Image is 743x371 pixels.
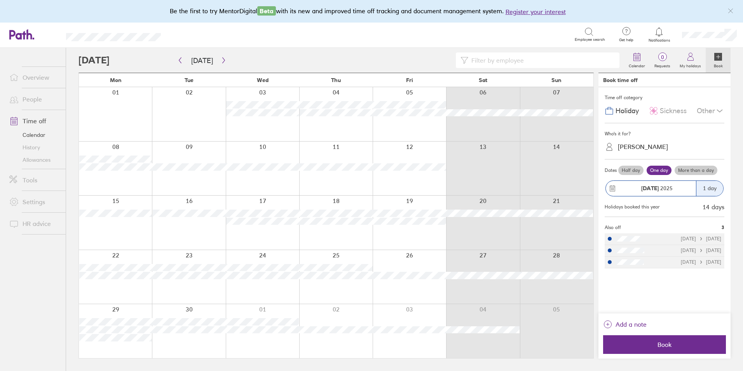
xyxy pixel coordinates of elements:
label: More than a day [675,166,717,175]
span: 2025 [641,185,673,191]
a: My holidays [675,48,706,73]
a: History [3,141,66,154]
span: 0 [650,54,675,60]
label: Calendar [624,61,650,68]
a: Time off [3,113,66,129]
button: Add a note [603,318,647,331]
span: 3 [722,225,724,230]
div: [DATE] [DATE] [681,248,721,253]
div: Book time off [603,77,638,83]
span: Mon [110,77,122,83]
span: Sun [551,77,562,83]
label: Book [709,61,727,68]
a: Book [706,48,731,73]
span: Wed [257,77,269,83]
button: [DATE] [185,54,219,67]
div: [PERSON_NAME] [618,143,668,150]
div: Time off category [605,92,724,103]
span: Sat [479,77,487,83]
span: Beta [257,6,276,16]
span: Get help [614,38,639,42]
span: Also off [605,225,621,230]
button: Book [603,335,726,354]
a: Notifications [647,26,672,43]
input: Filter by employee [468,53,615,68]
a: People [3,91,66,107]
span: Thu [331,77,341,83]
a: Overview [3,70,66,85]
span: Book [609,341,720,348]
div: Be the first to try MentorDigital with its new and improved time off tracking and document manage... [170,6,574,16]
span: Dates [605,168,617,173]
a: Calendar [624,48,650,73]
span: Holiday [616,107,639,115]
div: Search [182,31,202,38]
div: Who's it for? [605,128,724,140]
span: Add a note [616,318,647,331]
div: Other [697,103,724,118]
span: Tue [185,77,194,83]
a: Allowances [3,154,66,166]
a: Calendar [3,129,66,141]
span: Notifications [647,38,672,43]
button: [DATE] 20251 day [605,177,724,200]
span: Fri [406,77,413,83]
a: 0Requests [650,48,675,73]
button: Register your interest [506,7,566,16]
a: Tools [3,172,66,188]
div: [DATE] [DATE] [681,236,721,241]
div: [DATE] [DATE] [681,259,721,265]
label: Half day [618,166,644,175]
label: One day [647,166,671,175]
div: 1 day [696,181,723,196]
strong: [DATE] [641,185,659,192]
span: Employee search [575,37,605,42]
label: My holidays [675,61,706,68]
a: HR advice [3,216,66,231]
a: Settings [3,194,66,210]
div: 14 days [703,203,724,210]
div: Holidays booked this year [605,204,660,210]
label: Requests [650,61,675,68]
span: Sickness [660,107,687,115]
